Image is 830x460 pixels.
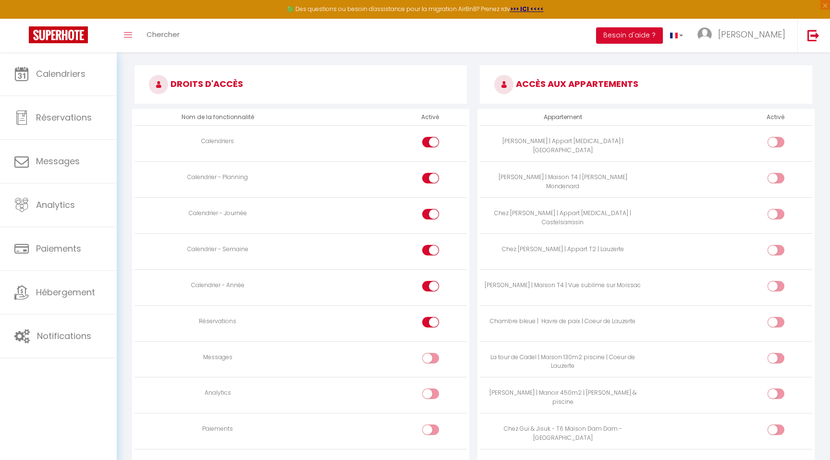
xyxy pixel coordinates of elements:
[134,65,467,104] h3: DROITS D'ACCÈS
[138,317,297,326] div: Réservations
[484,424,642,443] div: Chez Gui & Jisuk - T6 Maison Dam Dam - [GEOGRAPHIC_DATA]
[138,281,297,290] div: Calendrier - Année
[484,245,642,254] div: Chez [PERSON_NAME] | Appart T2 | Lauzerte
[484,209,642,227] div: Chez [PERSON_NAME] | Appart [MEDICAL_DATA] | Castelsarrasin
[37,330,91,342] span: Notifications
[690,19,797,52] a: ... [PERSON_NAME]
[697,27,712,42] img: ...
[36,68,85,80] span: Calendriers
[36,155,80,167] span: Messages
[484,353,642,371] div: La tour de Cadel | Maison 130m2 piscine | Coeur de Lauzerte
[417,109,443,126] th: Activé
[29,26,88,43] img: Super Booking
[138,173,297,182] div: Calendrier - Planning
[138,245,297,254] div: Calendrier - Semaine
[139,19,187,52] a: Chercher
[134,109,301,126] th: Nom de la fonctionnalité
[596,27,663,44] button: Besoin d'aide ?
[510,5,544,13] a: >>> ICI <<<<
[718,28,785,40] span: [PERSON_NAME]
[138,209,297,218] div: Calendrier - Journée
[480,109,646,126] th: Appartement
[138,137,297,146] div: Calendriers
[36,286,95,298] span: Hébergement
[36,242,81,254] span: Paiements
[484,317,642,326] div: Chambre bleue | Havre de paix | Coeur de Lauzerte
[138,388,297,398] div: Analytics
[36,199,75,211] span: Analytics
[36,111,92,123] span: Réservations
[138,353,297,362] div: Messages
[484,281,642,290] div: [PERSON_NAME] | Maison T4 | Vue sublime sur Moissac
[484,173,642,191] div: [PERSON_NAME] | Maison T4 | [PERSON_NAME] Mondenard
[480,65,812,104] h3: ACCÈS AUX APPARTEMENTS
[146,29,180,39] span: Chercher
[484,137,642,155] div: [PERSON_NAME] | Appart [MEDICAL_DATA] | [GEOGRAPHIC_DATA]
[807,29,819,41] img: logout
[138,424,297,434] div: Paiements
[763,109,788,126] th: Activé
[484,388,642,407] div: [PERSON_NAME] | Manoir 450m2 | [PERSON_NAME] & piscine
